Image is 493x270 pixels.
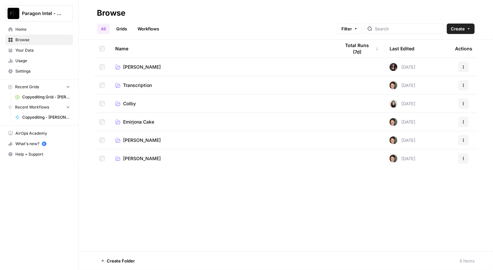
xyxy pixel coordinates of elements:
[390,136,397,144] img: qw00ik6ez51o8uf7vgx83yxyzow9
[15,58,70,64] span: Usage
[5,5,73,22] button: Workspace: Paragon Intel - Copyediting
[5,56,73,66] a: Usage
[390,100,415,108] div: [DATE]
[42,142,46,146] a: 5
[5,82,73,92] button: Recent Grids
[15,68,70,74] span: Settings
[5,149,73,160] button: Help + Support
[123,100,136,107] span: Colby
[5,102,73,112] button: Recent Workflows
[390,136,415,144] div: [DATE]
[22,94,70,100] span: Copyediting Grid - [PERSON_NAME]
[115,137,330,143] a: [PERSON_NAME]
[134,24,163,34] a: Workflows
[123,137,161,143] span: [PERSON_NAME]
[341,25,352,32] span: Filter
[15,37,70,43] span: Browse
[5,45,73,56] a: Your Data
[390,155,397,162] img: qw00ik6ez51o8uf7vgx83yxyzow9
[123,155,161,162] span: [PERSON_NAME]
[15,47,70,53] span: Your Data
[97,256,139,266] button: Create Folder
[5,35,73,45] a: Browse
[112,24,131,34] a: Grids
[12,92,73,102] a: Copyediting Grid - [PERSON_NAME]
[12,112,73,123] a: Copyediting - [PERSON_NAME]
[390,81,415,89] div: [DATE]
[460,258,475,264] div: 6 Items
[115,100,330,107] a: Colby
[15,130,70,136] span: AirOps Academy
[390,100,397,108] img: t5ef5oef8zpw1w4g2xghobes91mw
[8,8,19,19] img: Paragon Intel - Copyediting Logo
[451,25,465,32] span: Create
[390,63,415,71] div: [DATE]
[5,139,73,149] button: What's new? 5
[5,128,73,139] a: AirOps Academy
[22,114,70,120] span: Copyediting - [PERSON_NAME]
[340,40,379,58] div: Total Runs (7d)
[5,24,73,35] a: Home
[97,24,110,34] a: All
[115,64,330,70] a: [PERSON_NAME]
[5,66,73,76] a: Settings
[115,40,330,58] div: Name
[115,82,330,89] a: Transcription
[43,142,45,145] text: 5
[390,155,415,162] div: [DATE]
[390,118,415,126] div: [DATE]
[115,119,330,125] a: Emirjona Cake
[6,139,73,149] div: What's new?
[390,40,414,58] div: Last Edited
[107,258,135,264] span: Create Folder
[390,81,397,89] img: qw00ik6ez51o8uf7vgx83yxyzow9
[97,8,125,18] div: Browse
[390,118,397,126] img: qw00ik6ez51o8uf7vgx83yxyzow9
[390,63,397,71] img: 5nlru5lqams5xbrbfyykk2kep4hl
[15,26,70,32] span: Home
[123,82,152,89] span: Transcription
[22,10,62,17] span: Paragon Intel - Copyediting
[15,104,49,110] span: Recent Workflows
[375,25,441,32] input: Search
[337,24,362,34] button: Filter
[15,151,70,157] span: Help + Support
[15,84,39,90] span: Recent Grids
[115,155,330,162] a: [PERSON_NAME]
[447,24,475,34] button: Create
[455,40,472,58] div: Actions
[123,64,161,70] span: [PERSON_NAME]
[123,119,154,125] span: Emirjona Cake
